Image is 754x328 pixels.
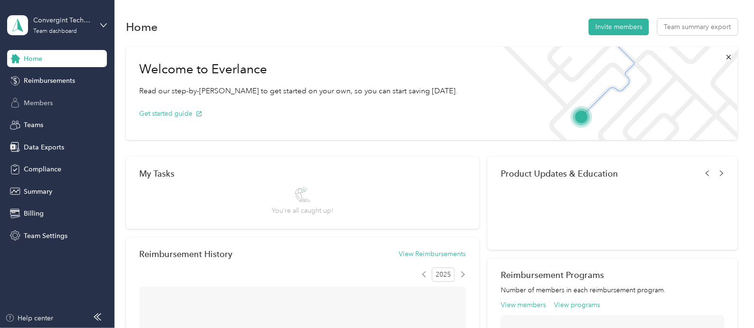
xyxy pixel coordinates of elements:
[272,206,333,216] span: You’re all caught up!
[139,85,458,97] p: Read our step-by-[PERSON_NAME] to get started on your own, so you can start saving [DATE].
[24,76,75,86] span: Reimbursements
[24,187,52,197] span: Summary
[126,22,158,32] h1: Home
[24,98,53,108] span: Members
[139,62,458,77] h1: Welcome to Everlance
[494,47,737,140] img: Welcome to everlance
[24,120,43,130] span: Teams
[432,268,455,282] span: 2025
[24,231,67,241] span: Team Settings
[701,275,754,328] iframe: Everlance-gr Chat Button Frame
[501,285,724,295] p: Number of members in each reimbursement program.
[5,313,54,323] button: Help center
[399,249,466,259] button: View Reimbursements
[24,209,44,219] span: Billing
[501,169,618,179] span: Product Updates & Education
[139,169,466,179] div: My Tasks
[501,300,546,310] button: View members
[589,19,649,35] button: Invite members
[139,249,232,259] h2: Reimbursement History
[33,29,77,34] div: Team dashboard
[24,142,64,152] span: Data Exports
[24,164,61,174] span: Compliance
[501,270,724,280] h2: Reimbursement Programs
[33,15,93,25] div: Convergint Technologies
[24,54,42,64] span: Home
[658,19,738,35] button: Team summary export
[139,109,202,119] button: Get started guide
[554,300,601,310] button: View programs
